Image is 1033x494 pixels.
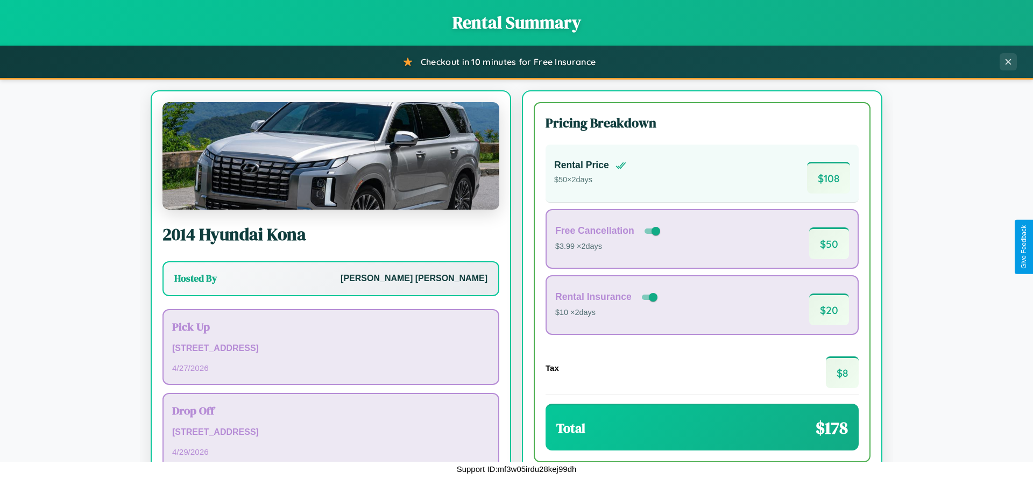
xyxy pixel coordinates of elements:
[162,223,499,246] h2: 2014 Hyundai Kona
[809,293,849,325] span: $ 20
[807,162,850,194] span: $ 108
[172,341,490,356] p: [STREET_ADDRESS]
[457,462,577,476] p: Support ID: mf3w05irdu28kej99dh
[421,56,596,67] span: Checkout in 10 minutes for Free Insurance
[172,425,490,440] p: [STREET_ADDRESS]
[555,306,660,320] p: $10 × 2 days
[555,291,632,303] h4: Rental Insurance
[809,227,849,259] span: $ 50
[172,445,490,459] p: 4 / 29 / 2026
[1020,225,1028,269] div: Give Feedback
[554,173,626,187] p: $ 50 × 2 days
[172,403,490,418] h3: Drop Off
[816,416,848,440] span: $ 178
[556,419,585,437] h3: Total
[555,240,662,254] p: $3.99 × 2 days
[826,356,859,388] span: $ 8
[172,361,490,375] p: 4 / 27 / 2026
[172,319,490,334] h3: Pick Up
[555,225,634,237] h4: Free Cancellation
[11,11,1022,34] h1: Rental Summary
[174,272,217,285] h3: Hosted By
[341,271,487,287] p: [PERSON_NAME] [PERSON_NAME]
[546,363,559,373] h4: Tax
[554,160,609,171] h4: Rental Price
[162,102,499,210] img: Hyundai Kona
[546,114,859,132] h3: Pricing Breakdown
